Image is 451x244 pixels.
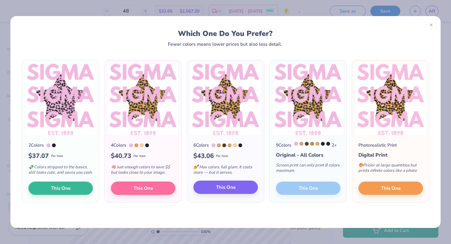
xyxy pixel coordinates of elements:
img: 2 color option [25,63,96,136]
button: This One [193,181,258,194]
div: Neutral Black C [326,142,330,146]
div: 2365 C [212,143,215,147]
div: 7507 C [140,143,144,147]
img: 4 color option [107,63,179,136]
div: 7509 C [134,143,138,147]
div: Pricier at large quantities but prints infinite colors like a photo [358,159,423,180]
span: Per Item [134,154,146,159]
div: 419 C [321,142,325,146]
span: Per Item [216,154,228,159]
div: 7509 C [217,143,221,147]
span: 🎨 [358,162,363,168]
span: This One [51,185,71,192]
div: Original - All Colors [276,151,340,159]
span: This One [216,184,236,191]
div: Max colors, full glam. It costs more — but it serves. [193,161,258,182]
div: 7509 C [300,142,303,146]
div: 2365 C [129,143,133,147]
div: Photorealistic Print [358,142,397,148]
div: 7507 C [233,143,237,147]
div: 448 C [222,143,226,147]
img: 9 color option [272,63,344,136]
div: Neutral Black C [145,143,149,147]
div: Neutral Black C [52,143,56,147]
div: 2365 C [47,143,50,147]
span: 💅 [193,164,198,170]
div: Screen print can only print 8 colors maximum. [276,159,340,180]
div: Colors stripped to the basics, still looks cute, and saves you cash. [28,161,93,182]
span: This One [134,185,153,192]
div: 9 Colors [276,142,291,148]
div: 2 Colors [28,142,44,148]
span: $ 40.73 [111,151,131,161]
div: Fewer colors means lower prices but also less detail. [168,42,282,47]
span: Per Item [51,154,63,159]
button: This One [358,182,423,195]
div: Which One Do You Prefer? [28,29,423,38]
img: Photorealistic preview [355,63,426,136]
div: Digital Print [358,151,423,159]
div: Magenta 0521 C [294,142,298,146]
img: 6 color option [190,63,261,136]
button: This One [111,182,175,195]
div: 721 C [228,143,231,147]
button: This One [28,182,93,195]
span: 🧠 [111,164,116,170]
span: $ 37.07 [28,151,49,161]
div: 7510 C [310,142,314,146]
div: Neutral Black C [238,143,242,147]
span: This One [381,185,401,192]
div: Just enough colors to save $$ but looks close to your image. [111,161,175,182]
div: 721 C [316,142,319,146]
span: $ 43.06 [193,151,214,161]
div: 448 C [305,142,309,146]
div: 2 + [294,142,337,148]
div: 6 Colors [193,142,209,148]
span: 💸 [28,164,33,170]
div: 4 Colors [111,142,126,148]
